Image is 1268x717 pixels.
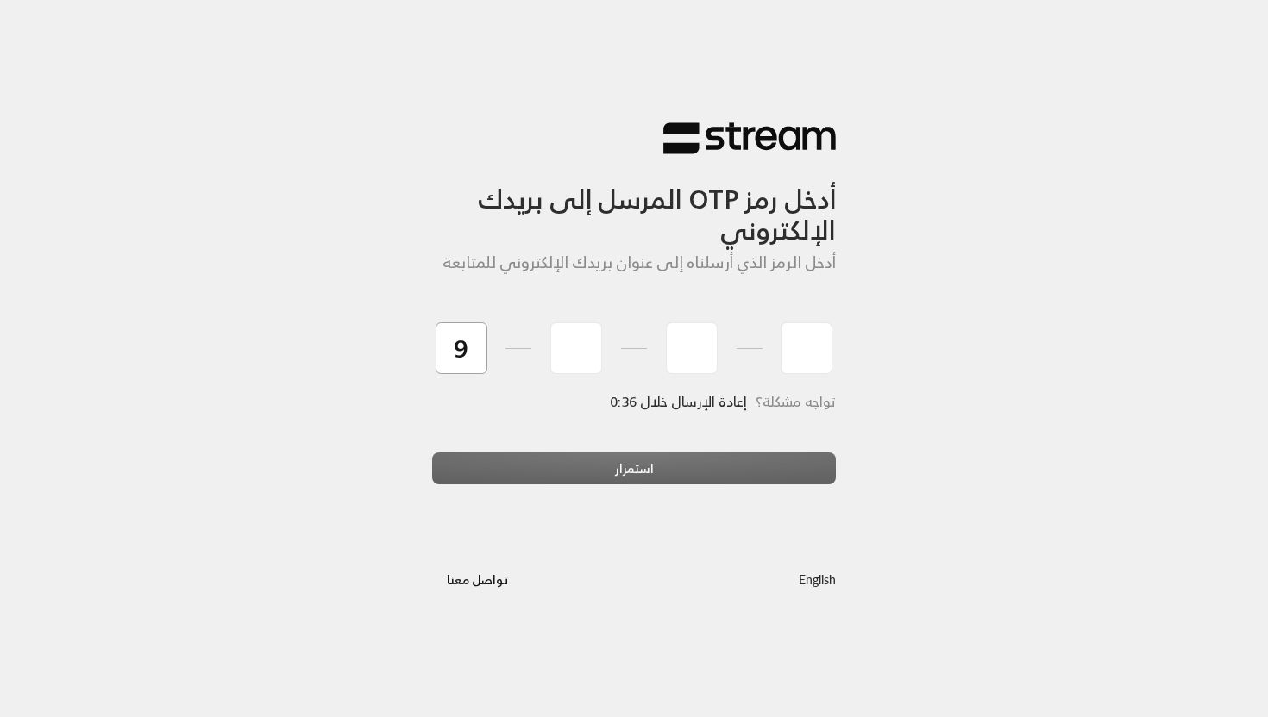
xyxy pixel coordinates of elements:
img: Stream Logo [663,122,836,155]
a: English [799,563,836,595]
span: إعادة الإرسال خلال 0:36 [611,390,747,414]
span: تواجه مشكلة؟ [756,390,836,414]
h3: أدخل رمز OTP المرسل إلى بريدك الإلكتروني [432,155,836,246]
h5: أدخل الرمز الذي أرسلناه إلى عنوان بريدك الإلكتروني للمتابعة [432,253,836,272]
button: تواصل معنا [432,563,523,595]
a: تواصل معنا [432,569,523,590]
